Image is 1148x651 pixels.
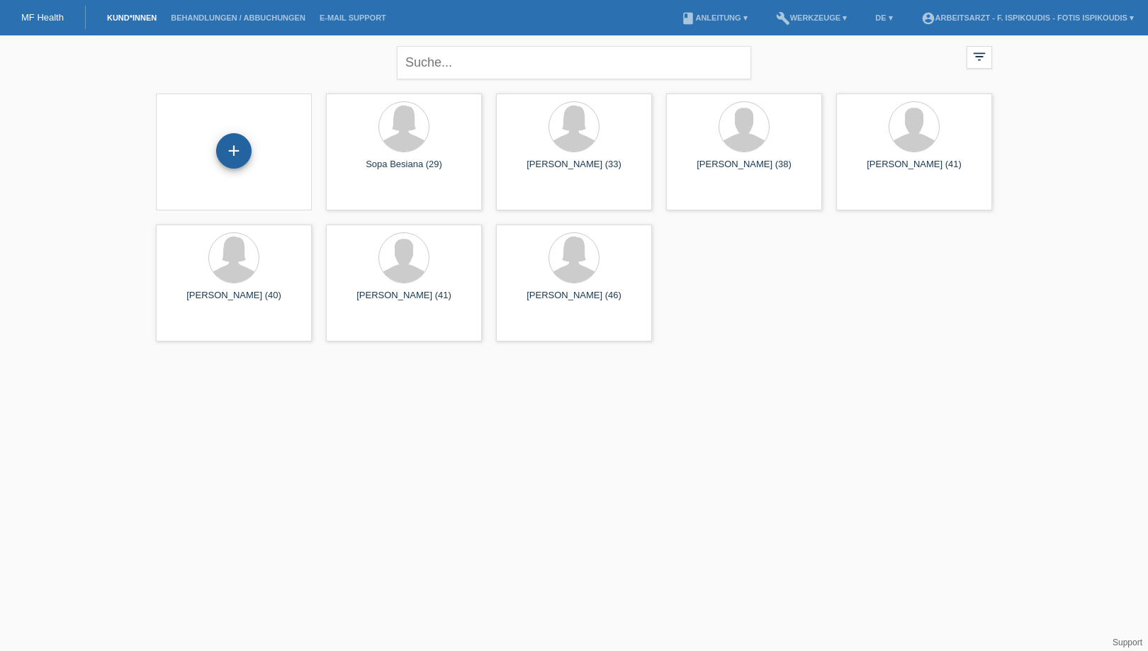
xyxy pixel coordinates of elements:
a: buildWerkzeuge ▾ [769,13,855,22]
a: DE ▾ [868,13,899,22]
i: book [681,11,695,26]
div: [PERSON_NAME] (41) [848,159,981,181]
a: Behandlungen / Abbuchungen [164,13,313,22]
div: [PERSON_NAME] (41) [337,290,471,312]
a: Support [1113,638,1142,647]
input: Suche... [397,46,751,79]
div: Kund*in hinzufügen [217,139,251,163]
i: filter_list [972,49,987,64]
a: Kund*innen [100,13,164,22]
div: [PERSON_NAME] (38) [677,159,811,181]
a: account_circleArbeitsarzt - F. Ispikoudis - Fotis Ispikoudis ▾ [914,13,1141,22]
a: E-Mail Support [313,13,393,22]
a: MF Health [21,12,64,23]
div: [PERSON_NAME] (40) [167,290,300,312]
i: account_circle [921,11,935,26]
div: [PERSON_NAME] (33) [507,159,641,181]
i: build [776,11,790,26]
div: Sopa Besiana (29) [337,159,471,181]
div: [PERSON_NAME] (46) [507,290,641,312]
a: bookAnleitung ▾ [674,13,754,22]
